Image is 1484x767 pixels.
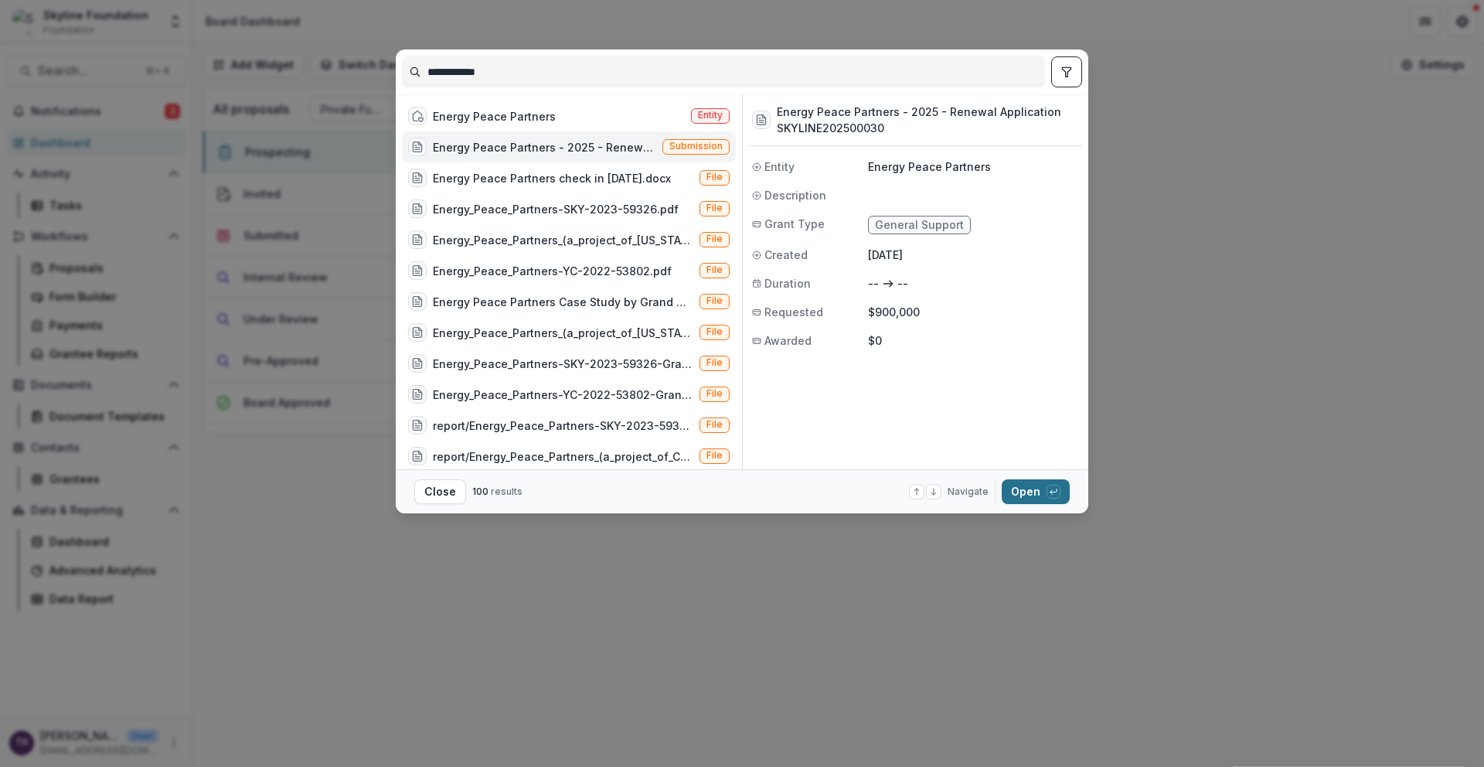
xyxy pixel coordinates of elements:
div: Energy Peace Partners [433,108,556,124]
span: Entity [764,159,795,175]
span: File [706,264,723,275]
span: Submission [669,141,723,152]
span: results [491,486,522,497]
div: Energy_Peace_Partners_(a_project_of_[US_STATE]_Clean_Energy_Fund_Innovations)-YC-2022-53802-Grant... [433,325,693,341]
button: toggle filters [1051,56,1082,87]
span: File [706,203,723,213]
p: $900,000 [868,304,1079,320]
span: File [706,172,723,182]
span: Requested [764,304,823,320]
span: Duration [764,275,811,291]
span: 100 [472,486,488,497]
span: General Support [875,219,964,232]
div: Energy Peace Partners check in [DATE].docx [433,170,671,186]
p: -- [897,275,908,291]
span: Description [764,187,826,203]
span: File [706,357,723,368]
div: report/Energy_Peace_Partners_(a_project_of_CalCEF_Innovations)-YC-2022-53802-Grant_Report.pdf [433,448,693,465]
span: Grant Type [764,216,825,232]
div: Energy_Peace_Partners-SKY-2023-59326.pdf [433,201,679,217]
span: File [706,450,723,461]
span: File [706,234,723,244]
div: Energy Peace Partners - 2025 - Renewal Application [433,139,656,155]
div: Energy_Peace_Partners-YC-2022-53802.pdf [433,263,672,279]
p: Energy Peace Partners [868,159,1079,175]
span: File [706,295,723,306]
h3: Energy Peace Partners - 2025 - Renewal Application [777,104,1061,120]
span: File [706,419,723,430]
span: File [706,326,723,337]
button: Open [1002,479,1070,504]
p: -- [868,275,879,291]
div: report/Energy_Peace_Partners-SKY-2023-59326-Grant_Report.pdf [433,418,693,434]
p: [DATE] [868,247,1079,263]
div: Energy Peace Partners Case Study by Grand Challenges [GEOGRAPHIC_DATA]pdf [433,294,693,310]
p: $0 [868,332,1079,349]
span: Awarded [764,332,812,349]
span: Navigate [948,485,989,499]
div: Energy_Peace_Partners-SKY-2023-59326-Grant_Agreement_December_26_2023.pdf [433,356,693,372]
div: Energy_Peace_Partners-YC-2022-53802-Grant_Agreement_December_04_2023.pdf [433,387,693,403]
span: Created [764,247,808,263]
h3: SKYLINE202500030 [777,120,1061,136]
span: Entity [698,110,723,121]
button: Close [414,479,466,504]
span: File [706,388,723,399]
div: Energy_Peace_Partners_(a_project_of_[US_STATE]_Clean_Energy_Fund_Innovations)-YC-2022-53802.pdf [433,232,693,248]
